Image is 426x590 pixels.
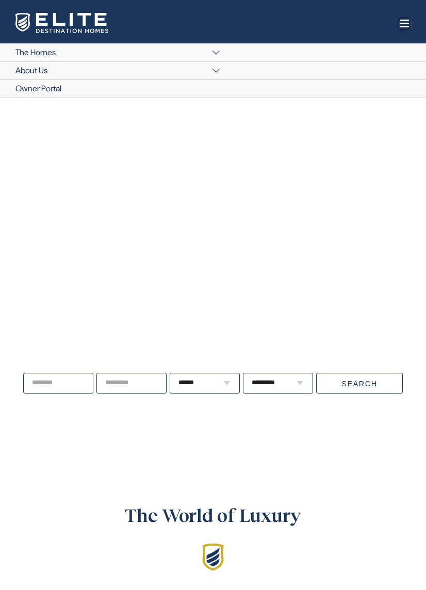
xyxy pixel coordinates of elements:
span: Live well, travel often. [22,333,248,358]
button: Search [316,373,403,394]
a: Toggle mobile menu [400,18,411,29]
img: Elite Destination Homes Logo [15,13,108,33]
p: The World of Luxury [113,501,313,529]
span: Owner Portal [15,79,61,97]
